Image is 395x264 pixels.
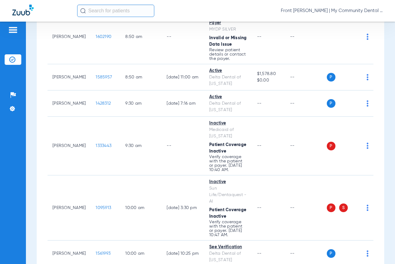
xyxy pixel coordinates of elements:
[209,179,247,185] div: Inactive
[285,10,327,64] td: --
[327,99,335,108] span: P
[48,64,91,90] td: [PERSON_NAME]
[339,203,348,212] span: S
[209,250,247,263] div: Delta Dental of [US_STATE]
[285,64,327,90] td: --
[209,120,247,127] div: Inactive
[120,117,162,175] td: 9:30 AM
[281,8,383,14] span: Front [PERSON_NAME] | My Community Dental Centers
[285,175,327,241] td: --
[48,90,91,117] td: [PERSON_NAME]
[162,10,204,64] td: --
[120,90,162,117] td: 9:30 AM
[257,35,262,39] span: --
[120,10,162,64] td: 8:50 AM
[120,64,162,90] td: 8:50 AM
[77,5,154,17] input: Search for patients
[367,34,368,40] img: group-dot-blue.svg
[209,48,247,61] p: Review patient details or contact the payer.
[209,127,247,140] div: Medicaid of [US_STATE]
[327,142,335,150] span: P
[327,203,335,212] span: P
[96,251,110,256] span: 1561993
[209,100,247,113] div: Delta Dental of [US_STATE]
[48,10,91,64] td: [PERSON_NAME]
[96,75,112,79] span: 1585957
[209,244,247,250] div: See Verification
[209,143,246,153] span: Patient Coverage Inactive
[209,36,247,47] span: Invalid or Missing Data Issue
[364,234,395,264] iframe: Chat Widget
[162,64,204,90] td: [DATE] 11:00 AM
[209,185,247,205] div: Sun Life/Dentaquest - AI
[80,8,86,14] img: Search Icon
[367,74,368,80] img: group-dot-blue.svg
[162,117,204,175] td: --
[48,117,91,175] td: [PERSON_NAME]
[162,175,204,241] td: [DATE] 3:30 PM
[209,74,247,87] div: Delta Dental of [US_STATE]
[96,206,111,210] span: 1095913
[367,205,368,211] img: group-dot-blue.svg
[209,68,247,74] div: Active
[209,26,247,33] div: MYDP SILVER
[367,100,368,107] img: group-dot-blue.svg
[12,5,34,15] img: Zuub Logo
[285,117,327,175] td: --
[257,144,262,148] span: --
[257,77,280,84] span: $0.00
[257,101,262,106] span: --
[96,144,111,148] span: 1333443
[8,26,18,34] img: hamburger-icon
[367,143,368,149] img: group-dot-blue.svg
[120,175,162,241] td: 10:00 AM
[96,101,111,106] span: 1428312
[257,206,262,210] span: --
[209,220,247,237] p: Verify coverage with the patient or payer. [DATE] 10:47 AM.
[285,90,327,117] td: --
[209,155,247,172] p: Verify coverage with the patient or payer. [DATE] 10:40 AM.
[327,73,335,82] span: P
[96,35,111,39] span: 1602190
[209,94,247,100] div: Active
[257,251,262,256] span: --
[327,249,335,258] span: P
[257,71,280,77] span: $1,578.80
[162,90,204,117] td: [DATE] 7:16 AM
[48,175,91,241] td: [PERSON_NAME]
[209,208,246,219] span: Patient Coverage Inactive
